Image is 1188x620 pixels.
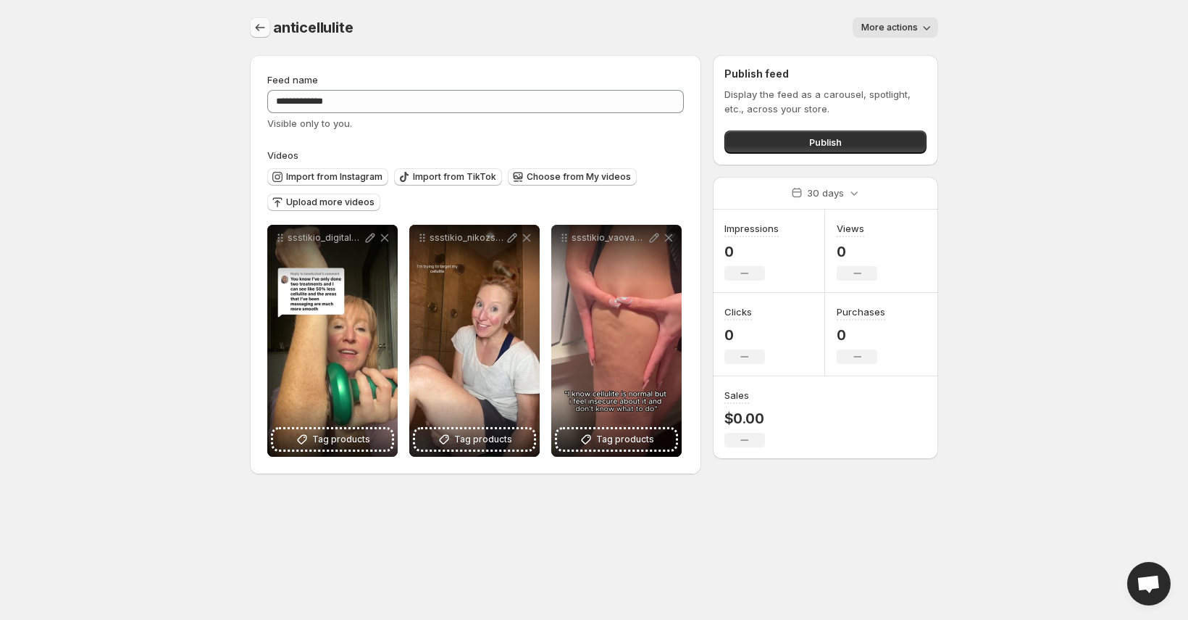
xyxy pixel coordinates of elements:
span: Import from Instagram [286,171,382,183]
button: Choose from My videos [508,168,637,186]
button: Tag products [557,429,676,450]
h2: Publish feed [724,67,926,81]
h3: Clicks [724,305,752,319]
button: Tag products [415,429,534,450]
span: More actions [861,22,918,33]
a: Open chat [1127,562,1171,605]
p: 0 [837,243,877,260]
p: ssstikio_nikozstore_1754073579594 [430,232,505,244]
span: Tag products [596,432,654,447]
button: Upload more videos [267,194,380,211]
span: anticellulite [273,19,353,36]
h3: Impressions [724,221,779,236]
span: Publish [809,135,842,149]
p: 30 days [807,186,844,200]
span: Choose from My videos [527,171,631,183]
span: Tag products [312,432,370,447]
button: Settings [250,17,270,38]
p: ssstikio_vaovacshop_1754073558814 [572,232,647,244]
span: Visible only to you. [267,117,352,129]
span: Upload more videos [286,197,375,208]
p: 0 [724,243,779,260]
h3: Sales [724,388,749,402]
div: ssstikio_digitalwithkelly_1754073786945Tag products [267,225,398,457]
p: 0 [837,326,885,344]
span: Videos [267,149,298,161]
h3: Purchases [837,305,885,319]
button: Import from TikTok [394,168,502,186]
button: Import from Instagram [267,168,388,186]
button: Publish [724,131,926,154]
div: ssstikio_vaovacshop_1754073558814Tag products [551,225,682,457]
button: Tag products [273,429,392,450]
p: ssstikio_digitalwithkelly_1754073786945 [288,232,363,244]
p: $0.00 [724,410,765,427]
button: More actions [853,17,938,38]
span: Import from TikTok [413,171,496,183]
p: Display the feed as a carousel, spotlight, etc., across your store. [724,87,926,116]
span: Feed name [267,74,318,86]
h3: Views [837,221,864,236]
p: 0 [724,326,765,344]
span: Tag products [454,432,512,447]
div: ssstikio_nikozstore_1754073579594Tag products [409,225,540,457]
